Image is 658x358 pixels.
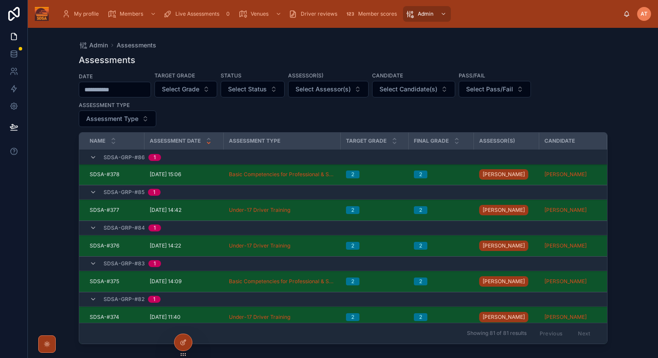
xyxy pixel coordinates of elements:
[229,314,290,321] a: Under-17 Driver Training
[479,205,528,215] a: [PERSON_NAME]
[544,171,587,178] a: [PERSON_NAME]
[153,189,155,196] div: 1
[79,72,93,80] label: Date
[150,314,181,321] span: [DATE] 11:40
[79,54,135,66] h1: Assessments
[79,101,130,109] label: Assessment Type
[544,314,602,321] a: [PERSON_NAME]
[351,278,354,285] div: 2
[544,137,575,144] span: Candidate
[414,137,449,144] span: Final Grade
[467,330,527,337] span: Showing 81 of 81 results
[483,171,525,178] span: [PERSON_NAME]
[229,207,290,214] a: Under-17 Driver Training
[544,207,602,214] a: [PERSON_NAME]
[86,114,138,123] span: Assessment Type
[154,260,156,267] div: 1
[90,314,119,321] span: SDSA-#374
[150,207,181,214] span: [DATE] 14:42
[229,171,336,178] a: Basic Competencies for Professional & Supervised Driving Activities
[229,278,336,285] a: Basic Competencies for Professional & Supervised Driving Activities
[35,7,49,21] img: App logo
[228,85,267,94] span: Select Status
[236,6,286,22] a: Venues
[117,41,156,50] span: Assessments
[150,278,218,285] a: [DATE] 14:09
[90,137,105,144] span: Name
[346,278,403,285] a: 2
[379,85,437,94] span: Select Candidate(s)
[403,6,451,22] a: Admin
[544,278,587,285] a: [PERSON_NAME]
[358,10,397,17] span: Member scores
[90,242,119,249] span: SDSA-#376
[351,171,354,178] div: 2
[90,207,119,214] span: SDSA-#377
[153,296,155,303] div: 1
[479,169,528,180] a: [PERSON_NAME]
[162,85,199,94] span: Select Grade
[419,206,422,214] div: 2
[641,10,648,17] span: AT
[544,278,602,285] a: [PERSON_NAME]
[104,189,144,196] span: SDSA-GRP-#85
[154,81,217,97] button: Select Button
[161,6,236,22] a: Live Assessments0
[346,171,403,178] a: 2
[150,137,201,144] span: Assessment date
[372,71,403,79] label: Candidate
[466,85,513,94] span: Select Pass/Fail
[301,10,337,17] span: Driver reviews
[418,10,433,17] span: Admin
[90,242,139,249] a: SDSA-#376
[459,81,531,97] button: Select Button
[150,242,181,249] span: [DATE] 14:22
[154,154,156,161] div: 1
[414,313,469,321] a: 2
[295,85,351,94] span: Select Assessor(s)
[229,314,336,321] a: Under-17 Driver Training
[346,137,386,144] span: Target grade
[544,207,587,214] a: [PERSON_NAME]
[479,241,528,251] a: [PERSON_NAME]
[544,171,602,178] a: [PERSON_NAME]
[419,313,422,321] div: 2
[483,314,525,321] span: [PERSON_NAME]
[104,224,145,231] span: SDSA-GRP-#84
[90,171,119,178] span: SDSA-#378
[89,41,108,50] span: Admin
[419,171,422,178] div: 2
[74,10,99,17] span: My profile
[286,6,343,22] a: Driver reviews
[483,207,525,214] span: [PERSON_NAME]
[229,137,280,144] span: Assessment type
[346,242,403,250] a: 2
[414,242,469,250] a: 2
[288,81,369,97] button: Select Button
[154,71,195,79] label: Target grade
[150,171,181,178] span: [DATE] 15:06
[459,71,485,79] label: Pass/Fail
[90,314,139,321] a: SDSA-#374
[479,137,515,144] span: Assessor(s)
[150,314,218,321] a: [DATE] 11:40
[90,171,139,178] a: SDSA-#378
[544,314,587,321] a: [PERSON_NAME]
[414,171,469,178] a: 2
[104,154,145,161] span: SDSA-GRP-#86
[90,278,119,285] span: SDSA-#375
[150,278,181,285] span: [DATE] 14:09
[479,312,528,322] a: [PERSON_NAME]
[544,242,602,249] a: [PERSON_NAME]
[479,239,534,253] a: [PERSON_NAME]
[229,242,290,249] span: Under-17 Driver Training
[351,206,354,214] div: 2
[150,242,218,249] a: [DATE] 14:22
